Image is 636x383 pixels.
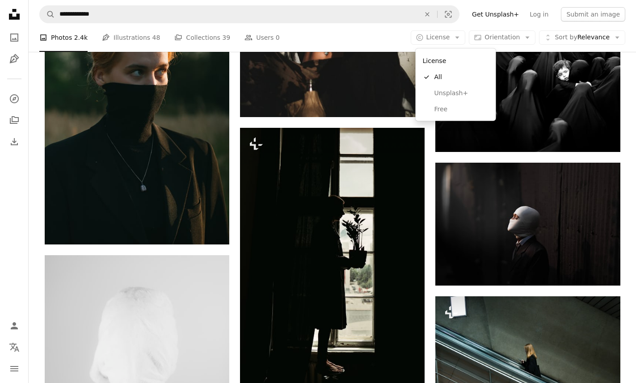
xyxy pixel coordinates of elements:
[434,105,489,114] span: Free
[434,73,489,82] span: All
[469,30,535,45] button: Orientation
[411,30,466,45] button: License
[419,52,493,69] div: License
[416,49,496,121] div: License
[434,88,489,97] span: Unsplash+
[426,34,450,41] span: License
